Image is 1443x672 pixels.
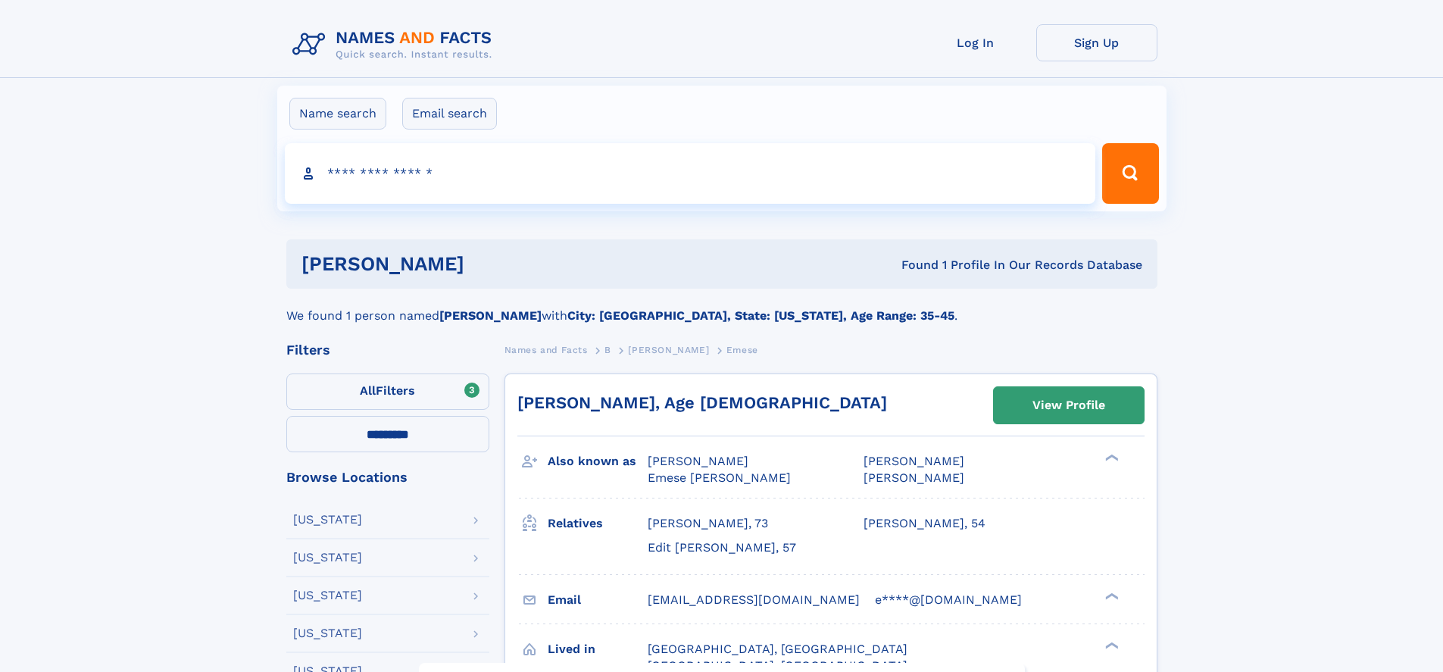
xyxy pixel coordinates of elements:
[604,340,611,359] a: B
[682,257,1142,273] div: Found 1 Profile In Our Records Database
[864,470,964,485] span: [PERSON_NAME]
[864,515,985,532] a: [PERSON_NAME], 54
[548,587,648,613] h3: Email
[548,511,648,536] h3: Relatives
[648,515,768,532] a: [PERSON_NAME], 73
[548,449,648,474] h3: Also known as
[628,345,709,355] span: [PERSON_NAME]
[286,343,489,357] div: Filters
[301,255,683,273] h1: [PERSON_NAME]
[1101,640,1120,650] div: ❯
[648,642,907,656] span: [GEOGRAPHIC_DATA], [GEOGRAPHIC_DATA]
[439,308,542,323] b: [PERSON_NAME]
[285,143,1096,204] input: search input
[726,345,758,355] span: Emese
[293,552,362,564] div: [US_STATE]
[648,470,791,485] span: Emese [PERSON_NAME]
[648,454,748,468] span: [PERSON_NAME]
[1102,143,1158,204] button: Search Button
[648,592,860,607] span: [EMAIL_ADDRESS][DOMAIN_NAME]
[360,383,376,398] span: All
[1032,388,1105,423] div: View Profile
[648,539,796,556] a: Edit [PERSON_NAME], 57
[1036,24,1157,61] a: Sign Up
[504,340,588,359] a: Names and Facts
[567,308,954,323] b: City: [GEOGRAPHIC_DATA], State: [US_STATE], Age Range: 35-45
[286,24,504,65] img: Logo Names and Facts
[604,345,611,355] span: B
[286,289,1157,325] div: We found 1 person named with .
[1101,591,1120,601] div: ❯
[628,340,709,359] a: [PERSON_NAME]
[293,589,362,602] div: [US_STATE]
[994,387,1144,424] a: View Profile
[517,393,887,412] a: [PERSON_NAME], Age [DEMOGRAPHIC_DATA]
[915,24,1036,61] a: Log In
[286,470,489,484] div: Browse Locations
[293,514,362,526] div: [US_STATE]
[293,627,362,639] div: [US_STATE]
[1101,453,1120,463] div: ❯
[402,98,497,130] label: Email search
[548,636,648,662] h3: Lived in
[864,454,964,468] span: [PERSON_NAME]
[289,98,386,130] label: Name search
[286,374,489,410] label: Filters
